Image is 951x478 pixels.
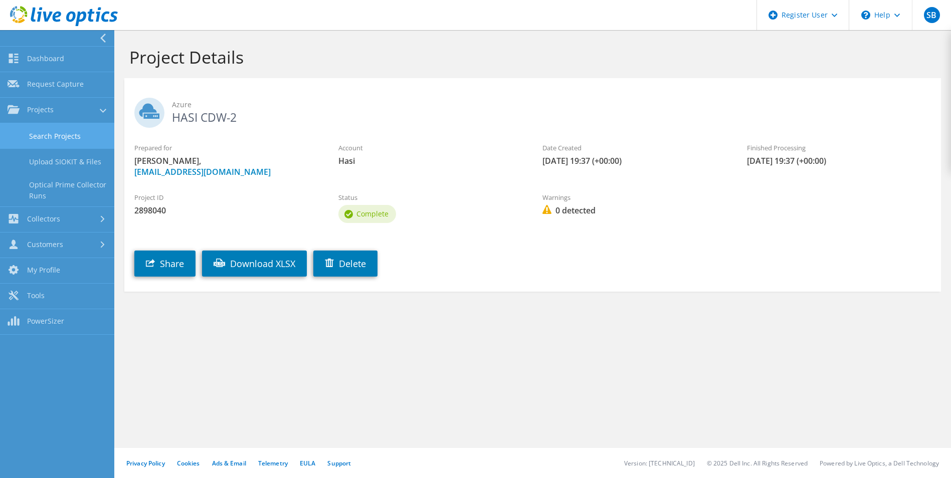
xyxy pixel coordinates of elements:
a: Share [134,251,196,277]
a: Ads & Email [212,459,246,467]
span: [DATE] 19:37 (+00:00) [747,155,931,166]
a: Download XLSX [202,251,307,277]
svg: \n [861,11,870,20]
span: 0 detected [542,205,726,216]
span: [PERSON_NAME], [134,155,318,177]
label: Status [338,192,522,202]
h1: Project Details [129,47,931,68]
span: Azure [172,99,931,110]
span: Complete [356,209,389,218]
span: SB [924,7,940,23]
label: Project ID [134,192,318,202]
span: Hasi [338,155,522,166]
a: Cookies [177,459,200,467]
a: Delete [313,251,377,277]
span: 2898040 [134,205,318,216]
a: [EMAIL_ADDRESS][DOMAIN_NAME] [134,166,271,177]
label: Account [338,143,522,153]
a: Telemetry [258,459,288,467]
li: Powered by Live Optics, a Dell Technology [820,459,939,467]
a: EULA [300,459,315,467]
li: Version: [TECHNICAL_ID] [624,459,695,467]
label: Warnings [542,192,726,202]
label: Date Created [542,143,726,153]
span: [DATE] 19:37 (+00:00) [542,155,726,166]
li: © 2025 Dell Inc. All Rights Reserved [707,459,808,467]
label: Prepared for [134,143,318,153]
a: Support [327,459,351,467]
h2: HASI CDW-2 [134,98,931,123]
label: Finished Processing [747,143,931,153]
a: Privacy Policy [126,459,165,467]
